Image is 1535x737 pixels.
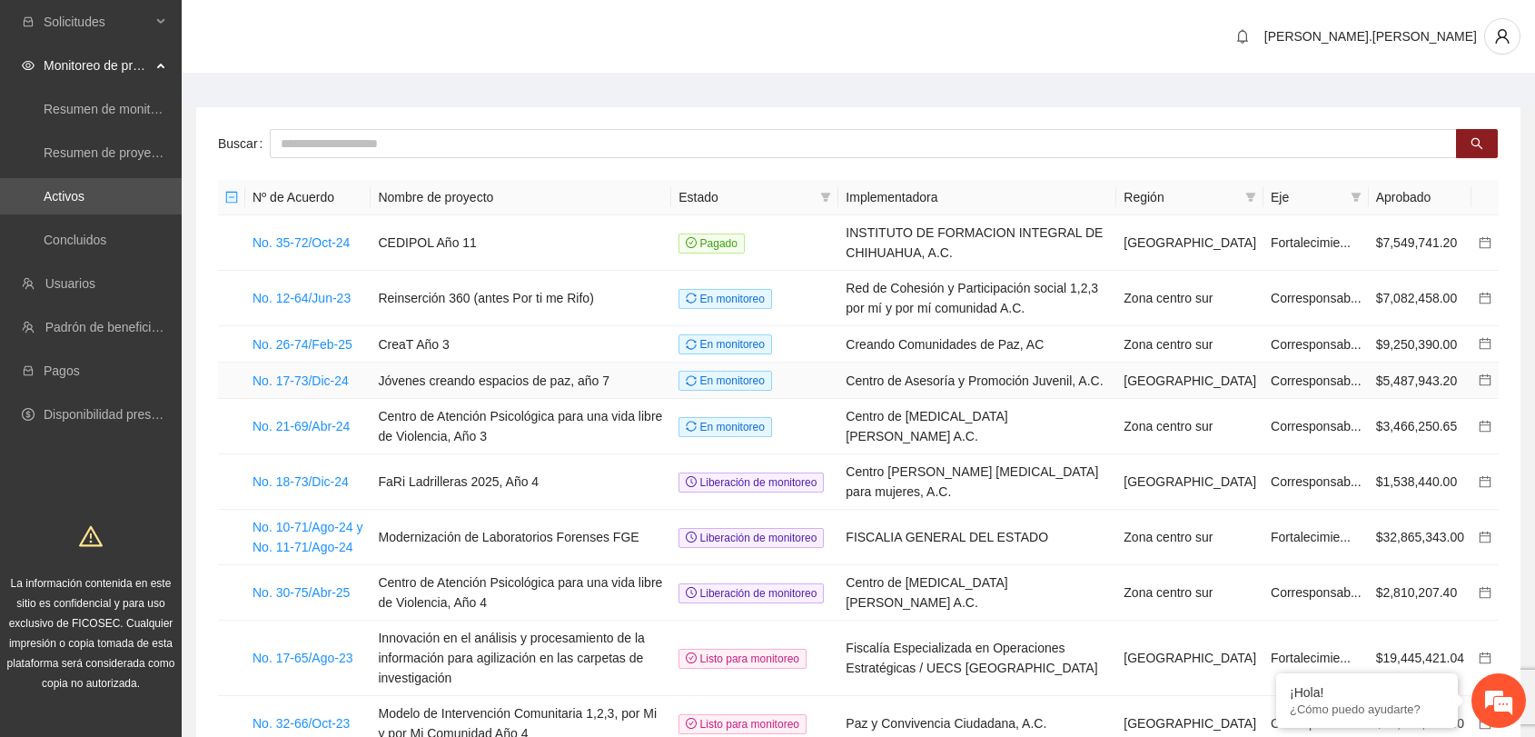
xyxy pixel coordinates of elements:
span: user [1485,28,1520,45]
td: CreaT Año 3 [371,326,671,363]
span: filter [820,192,831,203]
td: $7,549,741.20 [1369,215,1471,271]
span: Corresponsab... [1271,716,1362,731]
span: Corresponsab... [1271,373,1362,388]
td: $2,810,207.40 [1369,565,1471,621]
span: eye [22,59,35,72]
td: $7,082,458.00 [1369,271,1471,326]
a: Disponibilidad presupuestal [44,407,199,422]
p: ¿Cómo puedo ayudarte? [1290,702,1444,716]
span: check-circle [686,718,697,729]
a: Resumen de proyectos aprobados [44,145,238,160]
span: En monitoreo [678,371,772,391]
span: Corresponsab... [1271,474,1362,489]
a: Usuarios [45,276,95,291]
td: FISCALIA GENERAL DEL ESTADO [838,510,1116,565]
td: Fiscalía Especializada en Operaciones Estratégicas / UECS [GEOGRAPHIC_DATA] [838,621,1116,696]
span: Listo para monitoreo [678,649,807,669]
span: check-circle [686,237,697,248]
span: calendar [1479,531,1491,543]
td: Centro de Atención Psicológica para una vida libre de Violencia, Año 3 [371,399,671,454]
a: No. 18-73/Dic-24 [253,474,349,489]
td: Centro de Atención Psicológica para una vida libre de Violencia, Año 4 [371,565,671,621]
span: warning [79,524,103,548]
a: calendar [1479,235,1491,250]
span: calendar [1479,373,1491,386]
td: Red de Cohesión y Participación social 1,2,3 por mí y por mí comunidad A.C. [838,271,1116,326]
span: check-circle [686,652,697,663]
span: Corresponsab... [1271,337,1362,352]
a: calendar [1479,585,1491,600]
td: Zona centro sur [1116,399,1263,454]
span: Fortalecimie... [1271,235,1351,250]
span: [PERSON_NAME].[PERSON_NAME] [1264,29,1477,44]
a: Resumen de monitoreo [44,102,176,116]
span: minus-square [225,191,238,204]
td: Centro [PERSON_NAME] [MEDICAL_DATA] para mujeres, A.C. [838,454,1116,510]
td: Zona centro sur [1116,271,1263,326]
td: Modernización de Laboratorios Forenses FGE [371,510,671,565]
td: Centro de [MEDICAL_DATA] [PERSON_NAME] A.C. [838,399,1116,454]
td: $19,445,421.04 [1369,621,1471,696]
span: filter [1245,192,1256,203]
span: clock-circle [686,476,697,487]
a: No. 32-66/Oct-23 [253,716,350,731]
td: Zona centro sur [1116,565,1263,621]
a: No. 26-74/Feb-25 [253,337,352,352]
td: Zona centro sur [1116,326,1263,363]
a: Pagos [44,364,80,378]
td: $3,466,250.65 [1369,399,1471,454]
a: Concluidos [44,233,106,247]
span: Corresponsab... [1271,291,1362,305]
td: Innovación en el análisis y procesamiento de la información para agilización en las carpetas de i... [371,621,671,696]
td: Reinserción 360 (antes Por ti me Rifo) [371,271,671,326]
a: calendar [1479,530,1491,544]
td: $9,250,390.00 [1369,326,1471,363]
span: En monitoreo [678,289,772,309]
td: Creando Comunidades de Paz, AC [838,326,1116,363]
a: No. 30-75/Abr-25 [253,585,350,600]
span: Pagado [678,234,745,254]
a: No. 17-73/Dic-24 [253,373,349,388]
span: Región [1124,187,1238,207]
span: calendar [1479,292,1491,304]
span: Fortalecimie... [1271,651,1351,665]
th: Nombre de proyecto [371,180,671,215]
div: ¡Hola! [1290,685,1444,700]
span: sync [686,375,697,386]
td: Jóvenes creando espacios de paz, año 7 [371,363,671,399]
a: No. 10-71/Ago-24 y No. 11-71/Ago-24 [253,520,362,554]
td: [GEOGRAPHIC_DATA] [1116,454,1263,510]
span: Corresponsab... [1271,419,1362,433]
span: Liberación de monitoreo [678,528,824,548]
td: $1,538,440.00 [1369,454,1471,510]
span: bell [1229,29,1256,44]
td: Centro de Asesoría y Promoción Juvenil, A.C. [838,363,1116,399]
a: No. 17-65/Ago-23 [253,651,353,665]
span: search [1471,137,1483,152]
span: clock-circle [686,532,697,543]
span: calendar [1479,475,1491,488]
label: Buscar [218,129,270,158]
span: filter [1347,184,1365,211]
span: Estado [678,187,813,207]
th: Implementadora [838,180,1116,215]
a: calendar [1479,474,1491,489]
span: calendar [1479,420,1491,433]
span: Listo para monitoreo [678,714,807,734]
span: clock-circle [686,587,697,598]
span: La información contenida en este sitio es confidencial y para uso exclusivo de FICOSEC. Cualquier... [7,577,175,690]
span: En monitoreo [678,417,772,437]
span: filter [1351,192,1362,203]
td: Zona centro sur [1116,510,1263,565]
th: Nº de Acuerdo [245,180,371,215]
td: [GEOGRAPHIC_DATA] [1116,363,1263,399]
span: Fortalecimie... [1271,530,1351,544]
span: filter [817,184,835,211]
th: Aprobado [1369,180,1471,215]
a: calendar [1479,419,1491,433]
span: Eje [1271,187,1343,207]
span: Corresponsab... [1271,585,1362,600]
td: INSTITUTO DE FORMACION INTEGRAL DE CHIHUAHUA, A.C. [838,215,1116,271]
td: [GEOGRAPHIC_DATA] [1116,215,1263,271]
